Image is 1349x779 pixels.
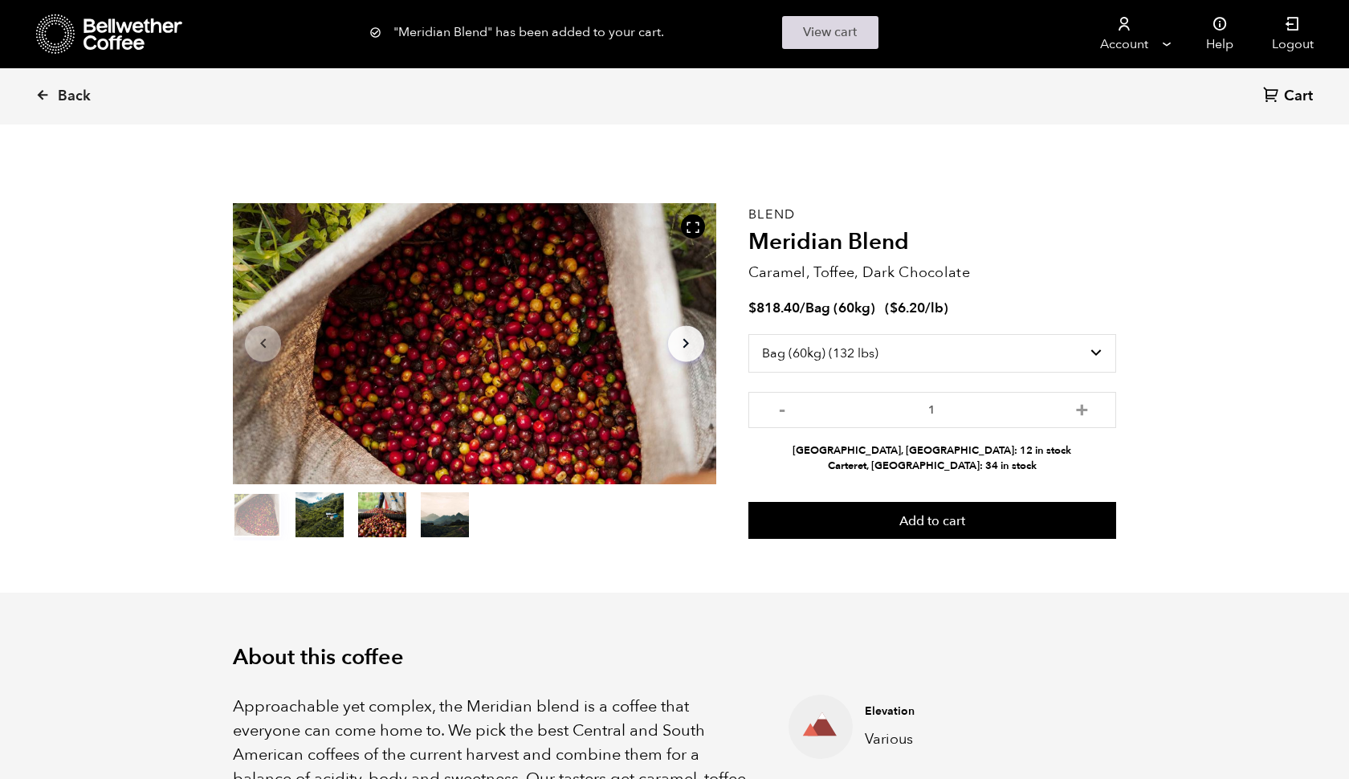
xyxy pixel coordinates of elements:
[782,16,878,49] a: View cart
[748,443,1116,459] li: [GEOGRAPHIC_DATA], [GEOGRAPHIC_DATA]: 12 in stock
[772,400,793,416] button: -
[865,704,1091,720] h4: Elevation
[1284,87,1313,106] span: Cart
[885,299,948,317] span: ( )
[233,645,1116,671] h2: About this coffee
[925,299,943,317] span: /lb
[369,16,980,49] div: "Meridian Blend" has been added to your cart.
[748,502,1116,539] button: Add to cart
[748,229,1116,256] h2: Meridian Blend
[748,262,1116,283] p: Caramel, Toffee, Dark Chocolate
[805,299,875,317] span: Bag (60kg)
[890,299,898,317] span: $
[58,87,91,106] span: Back
[1263,86,1317,108] a: Cart
[1072,400,1092,416] button: +
[748,459,1116,474] li: Carteret, [GEOGRAPHIC_DATA]: 34 in stock
[890,299,925,317] bdi: 6.20
[800,299,805,317] span: /
[748,299,756,317] span: $
[748,299,800,317] bdi: 818.40
[865,728,1091,750] p: Various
